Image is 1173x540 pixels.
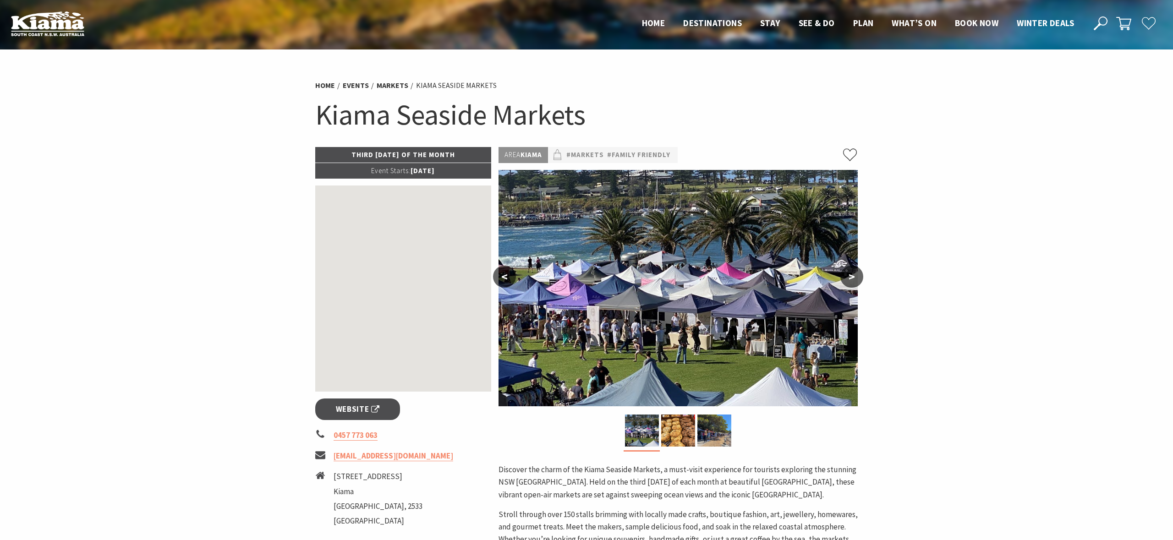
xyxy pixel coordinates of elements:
span: Plan [853,17,874,28]
a: #Family Friendly [607,149,670,161]
span: Event Starts: [371,166,411,175]
li: [STREET_ADDRESS] [334,470,422,483]
p: Kiama [499,147,548,163]
span: Home [642,17,665,28]
span: Winter Deals [1017,17,1074,28]
p: Discover the charm of the Kiama Seaside Markets, a must-visit experience for tourists exploring t... [499,464,858,501]
span: Stay [760,17,780,28]
a: 0457 773 063 [334,430,378,441]
span: Website [336,403,380,415]
span: See & Do [799,17,835,28]
button: < [493,266,516,288]
a: Events [343,81,369,90]
img: market photo [697,415,731,447]
img: Kiama Seaside Market [625,415,659,447]
p: Third [DATE] of the Month [315,147,491,163]
li: Kiama Seaside Markets [416,80,497,92]
a: Home [315,81,335,90]
span: Area [504,150,521,159]
span: Destinations [683,17,742,28]
li: [GEOGRAPHIC_DATA], 2533 [334,500,422,513]
span: Book now [955,17,998,28]
a: Website [315,398,400,420]
a: #Markets [566,149,604,161]
a: [EMAIL_ADDRESS][DOMAIN_NAME] [334,451,453,461]
a: Markets [377,81,408,90]
img: Kiama Logo [11,11,84,36]
span: What’s On [892,17,937,28]
p: [DATE] [315,163,491,179]
h1: Kiama Seaside Markets [315,96,858,133]
button: > [840,266,863,288]
li: Kiama [334,485,422,498]
img: Market ptoduce [661,415,695,447]
img: Kiama Seaside Market [499,170,858,406]
li: [GEOGRAPHIC_DATA] [334,515,422,527]
nav: Main Menu [633,16,1083,31]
